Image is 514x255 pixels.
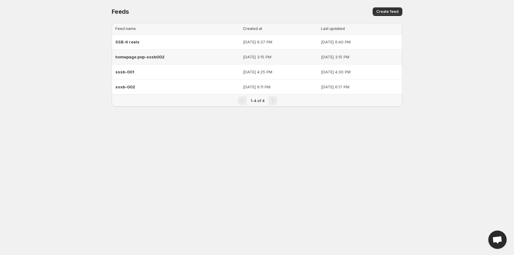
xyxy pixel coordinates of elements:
div: Open chat [488,231,507,249]
span: Feeds [112,8,129,15]
p: [DATE] 3:15 PM [243,54,317,60]
p: [DATE] 6:40 PM [321,39,399,45]
button: Create feed [373,7,402,16]
span: homepage pop-sssb002 [115,54,165,59]
p: [DATE] 6:37 PM [243,39,317,45]
p: [DATE] 6:11 PM [243,84,317,90]
span: Last updated [321,26,345,31]
p: [DATE] 3:15 PM [321,54,399,60]
span: sssb-002 [115,84,135,89]
span: SSB-K reels [115,39,140,44]
nav: Pagination [112,94,402,107]
p: [DATE] 4:25 PM [243,69,317,75]
span: 1-4 of 4 [251,98,265,103]
span: Created at [243,26,262,31]
p: [DATE] 6:17 PM [321,84,399,90]
span: Create feed [376,9,399,14]
span: Feed name [115,26,136,31]
p: [DATE] 4:30 PM [321,69,399,75]
span: sssb-001 [115,69,134,74]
